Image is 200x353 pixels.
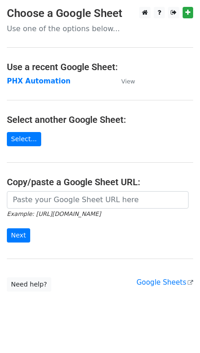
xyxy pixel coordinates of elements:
small: View [121,78,135,85]
small: Example: [URL][DOMAIN_NAME] [7,210,101,217]
a: View [112,77,135,85]
a: PHX Automation [7,77,70,85]
a: Select... [7,132,41,146]
input: Paste your Google Sheet URL here [7,191,189,209]
h4: Select another Google Sheet: [7,114,193,125]
a: Need help? [7,277,51,292]
input: Next [7,228,30,243]
a: Google Sheets [136,278,193,287]
h3: Choose a Google Sheet [7,7,193,20]
p: Use one of the options below... [7,24,193,33]
h4: Copy/paste a Google Sheet URL: [7,176,193,188]
h4: Use a recent Google Sheet: [7,61,193,72]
